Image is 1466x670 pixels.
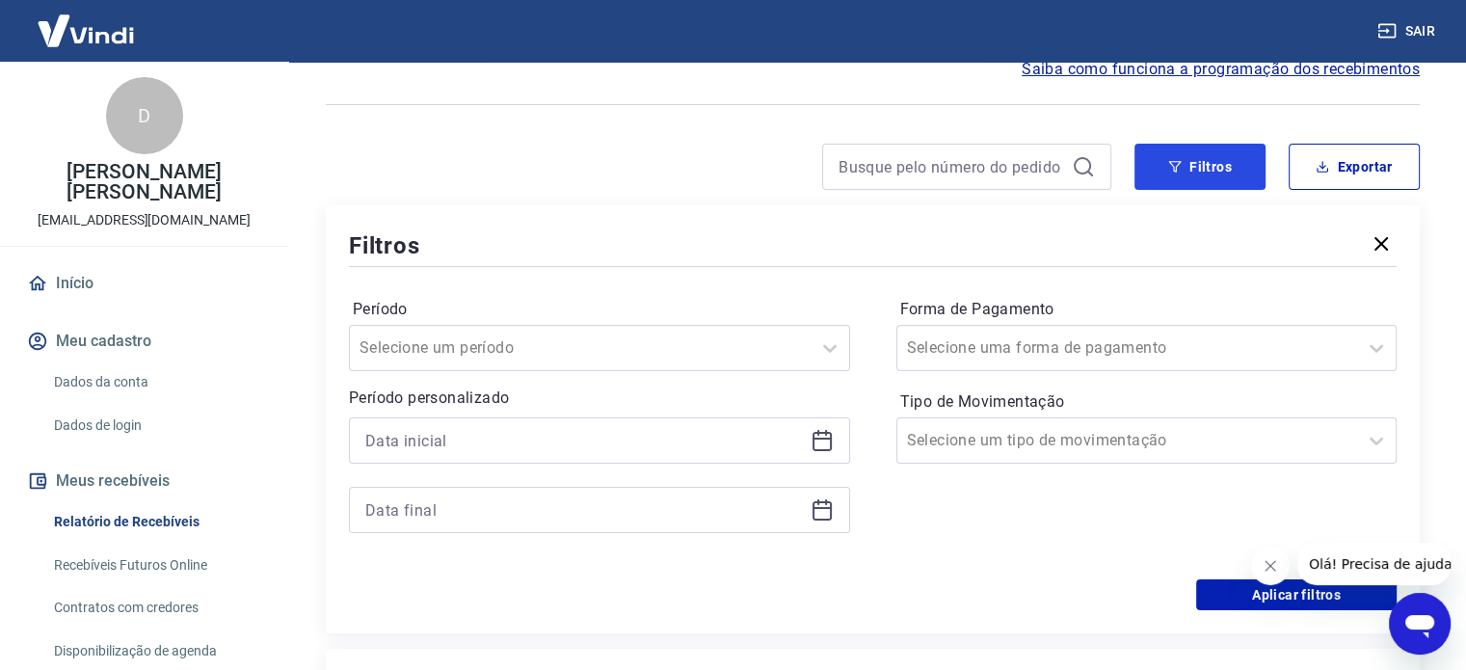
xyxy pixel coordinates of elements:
[46,362,265,402] a: Dados da conta
[1389,593,1451,655] iframe: Botão para abrir a janela de mensagens
[1196,579,1397,610] button: Aplicar filtros
[38,210,251,230] p: [EMAIL_ADDRESS][DOMAIN_NAME]
[839,152,1064,181] input: Busque pelo número do pedido
[46,546,265,585] a: Recebíveis Futuros Online
[1373,13,1443,49] button: Sair
[1289,144,1420,190] button: Exportar
[900,390,1394,414] label: Tipo de Movimentação
[353,298,846,321] label: Período
[23,262,265,305] a: Início
[349,230,420,261] h5: Filtros
[1297,543,1451,585] iframe: Mensagem da empresa
[12,13,162,29] span: Olá! Precisa de ajuda?
[23,320,265,362] button: Meu cadastro
[349,387,850,410] p: Período personalizado
[900,298,1394,321] label: Forma de Pagamento
[1134,144,1266,190] button: Filtros
[365,496,803,524] input: Data final
[1022,58,1420,81] a: Saiba como funciona a programação dos recebimentos
[46,502,265,542] a: Relatório de Recebíveis
[365,426,803,455] input: Data inicial
[23,460,265,502] button: Meus recebíveis
[1251,547,1290,585] iframe: Fechar mensagem
[15,162,273,202] p: [PERSON_NAME] [PERSON_NAME]
[46,588,265,628] a: Contratos com credores
[23,1,148,60] img: Vindi
[46,406,265,445] a: Dados de login
[106,77,183,154] div: D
